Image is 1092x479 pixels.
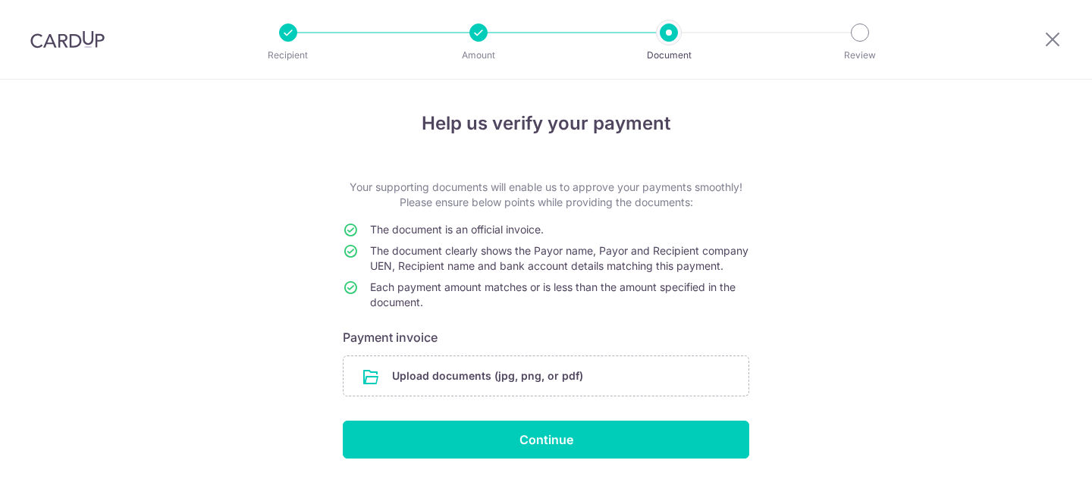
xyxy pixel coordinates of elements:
p: Document [613,48,725,63]
span: Each payment amount matches or is less than the amount specified in the document. [370,280,736,308]
p: Your supporting documents will enable us to approve your payments smoothly! Please ensure below p... [343,180,749,210]
h6: Payment invoice [343,328,749,346]
p: Amount [422,48,535,63]
p: Review [804,48,916,63]
h4: Help us verify your payment [343,110,749,137]
input: Continue [343,421,749,459]
img: CardUp [30,30,105,49]
p: Recipient [232,48,344,63]
span: The document clearly shows the Payor name, Payor and Recipient company UEN, Recipient name and ba... [370,244,748,272]
span: The document is an official invoice. [370,223,544,236]
div: Upload documents (jpg, png, or pdf) [343,355,749,396]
